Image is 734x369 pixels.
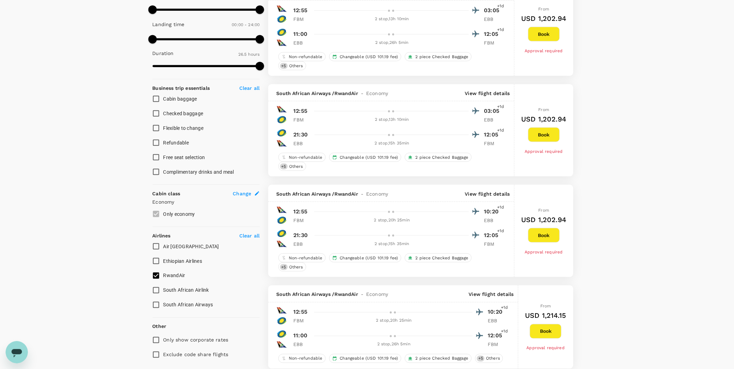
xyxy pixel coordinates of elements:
[153,21,185,28] p: Landing time
[358,190,366,197] span: -
[280,164,288,170] span: + 5
[294,241,311,248] p: EBB
[366,291,388,298] span: Economy
[329,253,401,262] div: Changeable (USD 101.19 fee)
[294,6,308,15] p: 12:55
[232,22,260,27] span: 00:00 - 24:00
[475,354,503,363] div: +5Others
[277,128,287,138] img: WB
[528,27,560,41] button: Book
[294,140,311,147] p: EBB
[405,52,472,61] div: 2 piece Checked Baggage
[315,39,469,46] div: 2 stop , 26h 5min
[525,310,566,321] h6: USD 1,214.15
[294,107,308,115] p: 12:55
[278,253,326,262] div: Non-refundable
[469,291,514,298] p: View flight details
[405,354,472,363] div: 2 piece Checked Baggage
[286,264,306,270] span: Others
[286,356,325,362] span: Non-refundable
[484,16,502,23] p: EBB
[540,304,551,309] span: From
[484,140,502,147] p: FBM
[521,13,566,24] h6: USD 1,202.94
[315,217,469,224] div: 2 stop , 20h 25min
[294,116,311,123] p: FBM
[484,231,502,240] p: 12:05
[525,48,563,53] span: Approval required
[286,54,325,60] span: Non-refundable
[153,50,174,57] p: Duration
[238,52,260,57] span: 26.5 hours
[329,354,401,363] div: Changeable (USD 101.19 fee)
[277,239,287,249] img: SA
[530,324,562,339] button: Book
[483,356,503,362] span: Others
[337,356,401,362] span: Changeable (USD 101.19 fee)
[413,255,471,261] span: 2 piece Checked Baggage
[277,190,358,197] span: South African Airways / RwandAir
[163,211,195,217] span: Only economy
[277,329,287,339] img: WB
[163,302,213,308] span: South African Airways
[484,241,502,248] p: FBM
[233,190,252,197] span: Change
[153,233,171,238] strong: Airlines
[484,207,502,216] p: 10:20
[294,217,311,224] p: FBM
[280,264,288,270] span: + 5
[277,115,287,125] img: WB
[366,90,388,97] span: Economy
[153,323,167,330] p: Other
[484,107,502,115] p: 03:05
[315,116,469,123] div: 2 stop , 13h 10min
[277,339,287,350] img: SA
[497,3,504,10] span: +1d
[329,153,401,162] div: Changeable (USD 101.19 fee)
[163,244,219,249] span: Air [GEOGRAPHIC_DATA]
[484,30,502,38] p: 12:05
[525,149,563,154] span: Approval required
[278,162,306,171] div: +5Others
[329,52,401,61] div: Changeable (USD 101.19 fee)
[465,90,510,97] p: View flight details
[277,215,287,226] img: WB
[239,232,260,239] p: Clear all
[153,198,260,205] p: Economy
[405,153,472,162] div: 2 piece Checked Baggage
[277,205,287,215] img: SA
[337,54,401,60] span: Changeable (USD 101.19 fee)
[497,103,504,110] span: +1d
[521,214,566,225] h6: USD 1,202.94
[484,116,502,123] p: EBB
[497,204,504,211] span: +1d
[294,16,311,23] p: FBM
[286,164,306,170] span: Others
[521,113,566,125] h6: USD 1,202.94
[497,228,504,235] span: +1d
[527,346,565,351] span: Approval required
[477,356,485,362] span: + 5
[337,155,401,160] span: Changeable (USD 101.19 fee)
[163,337,229,344] p: Only show corporate rates
[278,52,326,61] div: Non-refundable
[413,54,471,60] span: 2 piece Checked Baggage
[315,140,469,147] div: 2 stop , 15h 35min
[358,90,366,97] span: -
[277,90,358,97] span: South African Airways / RwandAir
[539,107,549,112] span: From
[163,273,185,278] span: RwandAir
[539,7,549,11] span: From
[484,217,502,224] p: EBB
[6,341,28,363] iframe: Button to launch messaging window
[277,305,287,316] img: SA
[358,291,366,298] span: -
[315,241,469,248] div: 2 stop , 15h 35min
[413,356,471,362] span: 2 piece Checked Baggage
[277,14,287,24] img: WB
[488,308,505,316] p: 10:20
[294,308,308,316] p: 12:55
[488,341,505,348] p: FBM
[153,191,180,196] strong: Cabin class
[163,125,204,131] span: Flexible to change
